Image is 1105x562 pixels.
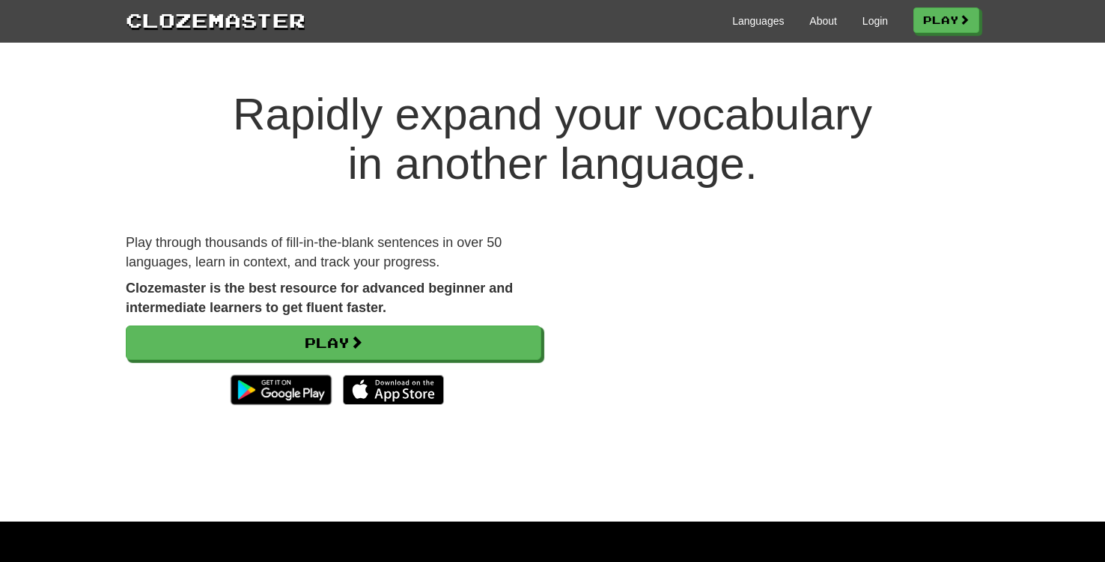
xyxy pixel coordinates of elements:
a: Play [126,326,541,360]
a: About [809,13,837,28]
strong: Clozemaster is the best resource for advanced beginner and intermediate learners to get fluent fa... [126,281,513,315]
a: Clozemaster [126,6,305,34]
a: Login [862,13,888,28]
img: Download_on_the_App_Store_Badge_US-UK_135x40-25178aeef6eb6b83b96f5f2d004eda3bffbb37122de64afbaef7... [343,375,444,405]
img: Get it on Google Play [223,367,339,412]
a: Play [913,7,979,33]
a: Languages [732,13,784,28]
p: Play through thousands of fill-in-the-blank sentences in over 50 languages, learn in context, and... [126,233,541,272]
